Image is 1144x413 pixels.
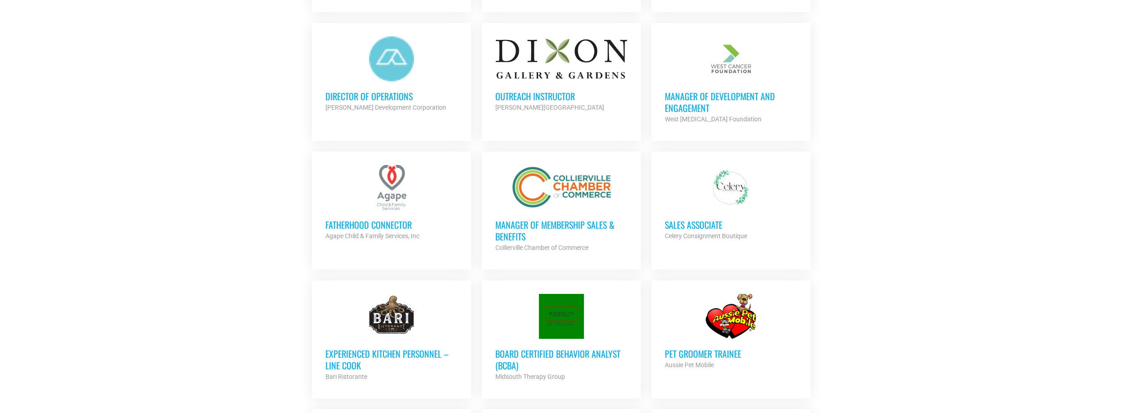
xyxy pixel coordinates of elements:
[495,373,565,380] strong: Midsouth Therapy Group
[325,348,458,371] h3: Experienced Kitchen Personnel – Line Cook
[312,23,471,126] a: Director of Operations [PERSON_NAME] Development Corporation
[325,219,458,231] h3: Fatherhood Connector
[495,90,628,102] h3: Outreach Instructor
[482,151,641,266] a: Manager of Membership Sales & Benefits Collierville Chamber of Commerce
[665,219,797,231] h3: Sales Associate
[651,23,810,138] a: Manager of Development and Engagement West [MEDICAL_DATA] Foundation
[312,151,471,255] a: Fatherhood Connector Agape Child & Family Services, Inc
[665,90,797,114] h3: Manager of Development and Engagement
[651,151,810,255] a: Sales Associate Celery Consignment Boutique
[482,280,641,395] a: Board Certified Behavior Analyst (BCBA) Midsouth Therapy Group
[495,104,604,111] strong: [PERSON_NAME][GEOGRAPHIC_DATA]
[325,232,419,240] strong: Agape Child & Family Services, Inc
[495,219,628,242] h3: Manager of Membership Sales & Benefits
[325,373,367,380] strong: Bari Ristorante
[312,280,471,395] a: Experienced Kitchen Personnel – Line Cook Bari Ristorante
[665,115,761,123] strong: West [MEDICAL_DATA] Foundation
[651,280,810,384] a: Pet Groomer Trainee Aussie Pet Mobile
[325,90,458,102] h3: Director of Operations
[665,232,747,240] strong: Celery Consignment Boutique
[482,23,641,126] a: Outreach Instructor [PERSON_NAME][GEOGRAPHIC_DATA]
[495,244,588,251] strong: Collierville Chamber of Commerce
[665,361,714,369] strong: Aussie Pet Mobile
[495,348,628,371] h3: Board Certified Behavior Analyst (BCBA)
[325,104,446,111] strong: [PERSON_NAME] Development Corporation
[665,348,797,360] h3: Pet Groomer Trainee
